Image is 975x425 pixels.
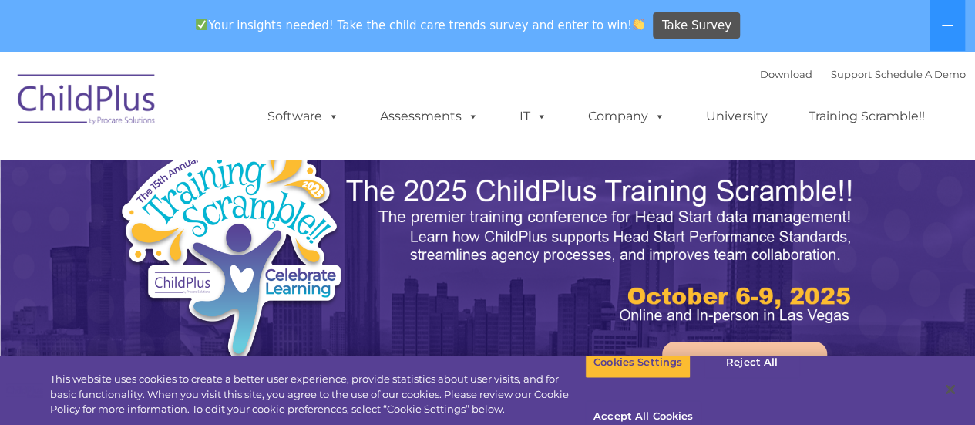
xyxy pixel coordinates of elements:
span: Last name [214,102,261,113]
a: Training Scramble!! [793,101,940,132]
button: Cookies Settings [585,346,691,379]
a: Take Survey [653,12,740,39]
span: Phone number [214,165,280,177]
font: | [760,68,966,80]
img: 👏 [633,19,644,30]
span: Take Survey [662,12,731,39]
img: ChildPlus by Procare Solutions [10,63,164,140]
span: Your insights needed! Take the child care trends survey and enter to win! [190,10,651,40]
img: ✅ [196,19,207,30]
a: Download [760,68,812,80]
a: IT [504,101,563,132]
a: Learn More [662,342,827,385]
a: Company [573,101,681,132]
a: Schedule A Demo [875,68,966,80]
a: Assessments [365,101,494,132]
a: University [691,101,783,132]
button: Reject All [704,346,800,379]
a: Software [252,101,355,132]
a: Support [831,68,872,80]
div: This website uses cookies to create a better user experience, provide statistics about user visit... [50,372,585,417]
button: Close [933,373,967,406]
